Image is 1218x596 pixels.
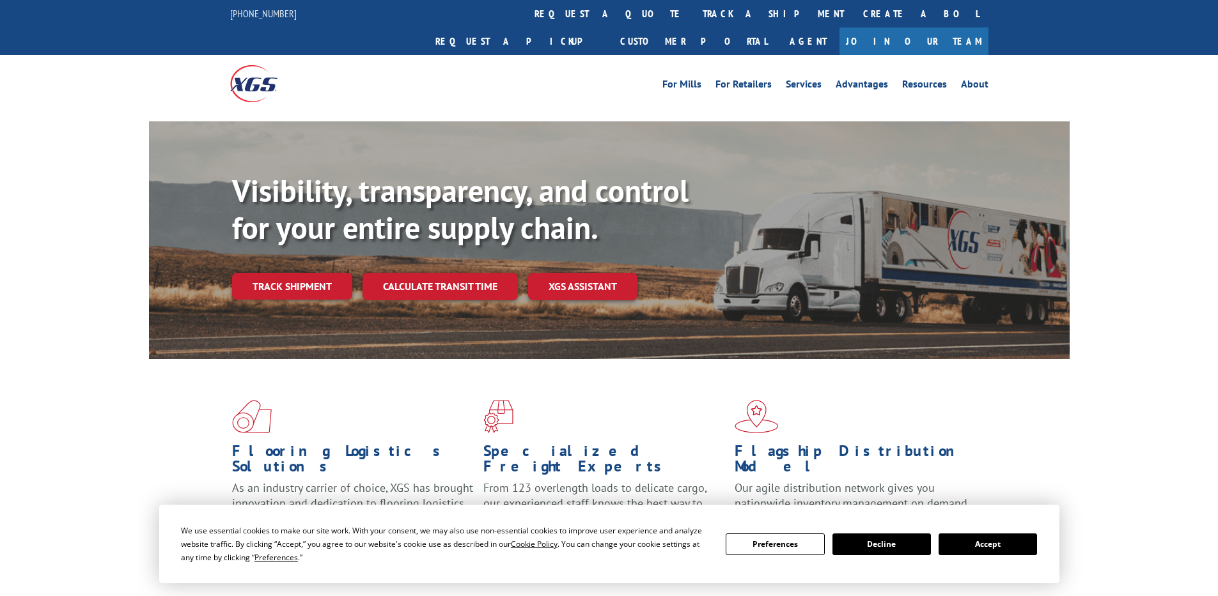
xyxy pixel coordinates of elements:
button: Accept [939,533,1037,555]
a: Request a pickup [426,27,611,55]
a: Services [786,79,822,93]
p: From 123 overlength loads to delicate cargo, our experienced staff knows the best way to move you... [483,480,725,537]
a: About [961,79,988,93]
div: Cookie Consent Prompt [159,505,1059,583]
button: Decline [832,533,931,555]
h1: Flagship Distribution Model [735,443,976,480]
span: Preferences [254,552,298,563]
a: Advantages [836,79,888,93]
a: Agent [777,27,839,55]
a: Join Our Team [839,27,988,55]
img: xgs-icon-total-supply-chain-intelligence-red [232,400,272,433]
b: Visibility, transparency, and control for your entire supply chain. [232,171,689,247]
span: Cookie Policy [511,539,558,549]
a: Customer Portal [611,27,777,55]
h1: Specialized Freight Experts [483,443,725,480]
a: Calculate transit time [363,273,518,300]
a: XGS ASSISTANT [528,273,637,300]
a: [PHONE_NUMBER] [230,7,297,20]
a: For Retailers [715,79,772,93]
a: Track shipment [232,273,352,300]
img: xgs-icon-flagship-distribution-model-red [735,400,779,433]
a: Resources [902,79,947,93]
h1: Flooring Logistics Solutions [232,443,474,480]
img: xgs-icon-focused-on-flooring-red [483,400,513,433]
span: As an industry carrier of choice, XGS has brought innovation and dedication to flooring logistics... [232,480,473,526]
span: Our agile distribution network gives you nationwide inventory management on demand. [735,480,970,510]
div: We use essential cookies to make our site work. With your consent, we may also use non-essential ... [181,524,710,564]
button: Preferences [726,533,824,555]
a: For Mills [662,79,701,93]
